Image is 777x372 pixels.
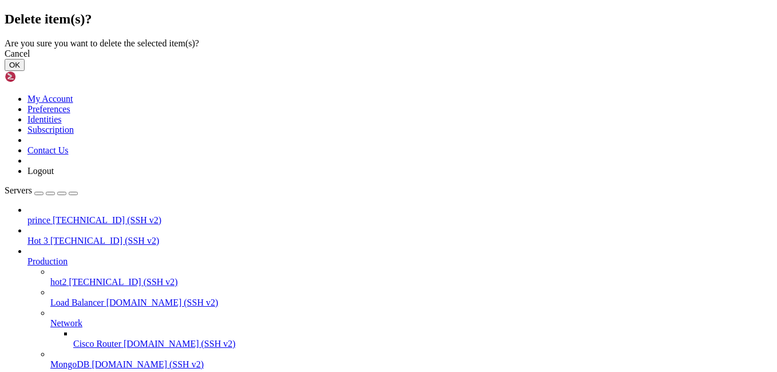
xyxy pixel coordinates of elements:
a: Identities [27,114,62,124]
span: Cisco Router [73,339,121,349]
span: Load Balancer [50,298,104,307]
span: Hot 3 [27,236,48,246]
span: prince [27,215,50,225]
li: Cisco Router [DOMAIN_NAME] (SSH v2) [73,329,772,349]
li: prince [TECHNICAL_ID] (SSH v2) [27,205,772,225]
span: [TECHNICAL_ID] (SSH v2) [53,215,161,225]
a: Network [50,318,772,329]
a: My Account [27,94,73,104]
span: Network [50,318,82,328]
a: Subscription [27,125,74,134]
a: Servers [5,185,78,195]
li: Network [50,308,772,349]
a: MongoDB [DOMAIN_NAME] (SSH v2) [50,359,772,370]
span: [DOMAIN_NAME] (SSH v2) [92,359,204,369]
span: [DOMAIN_NAME] (SSH v2) [106,298,219,307]
a: Preferences [27,104,70,114]
li: Hot 3 [TECHNICAL_ID] (SSH v2) [27,225,772,246]
a: Cisco Router [DOMAIN_NAME] (SSH v2) [73,339,772,349]
a: prince [TECHNICAL_ID] (SSH v2) [27,215,772,225]
div: Cancel [5,49,772,59]
a: Production [27,256,772,267]
a: Hot 3 [TECHNICAL_ID] (SSH v2) [27,236,772,246]
span: [TECHNICAL_ID] (SSH v2) [50,236,159,246]
li: hot2 [TECHNICAL_ID] (SSH v2) [50,267,772,287]
a: hot2 [TECHNICAL_ID] (SSH v2) [50,277,772,287]
a: Load Balancer [DOMAIN_NAME] (SSH v2) [50,298,772,308]
span: [DOMAIN_NAME] (SSH v2) [124,339,236,349]
div: Are you sure you want to delete the selected item(s)? [5,38,772,49]
span: hot2 [50,277,66,287]
span: Servers [5,185,32,195]
li: MongoDB [DOMAIN_NAME] (SSH v2) [50,349,772,370]
button: OK [5,59,25,71]
h2: Delete item(s)? [5,11,772,27]
span: [TECHNICAL_ID] (SSH v2) [69,277,177,287]
a: Logout [27,166,54,176]
span: Production [27,256,68,266]
a: Contact Us [27,145,69,155]
li: Load Balancer [DOMAIN_NAME] (SSH v2) [50,287,772,308]
span: MongoDB [50,359,89,369]
img: Shellngn [5,71,70,82]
